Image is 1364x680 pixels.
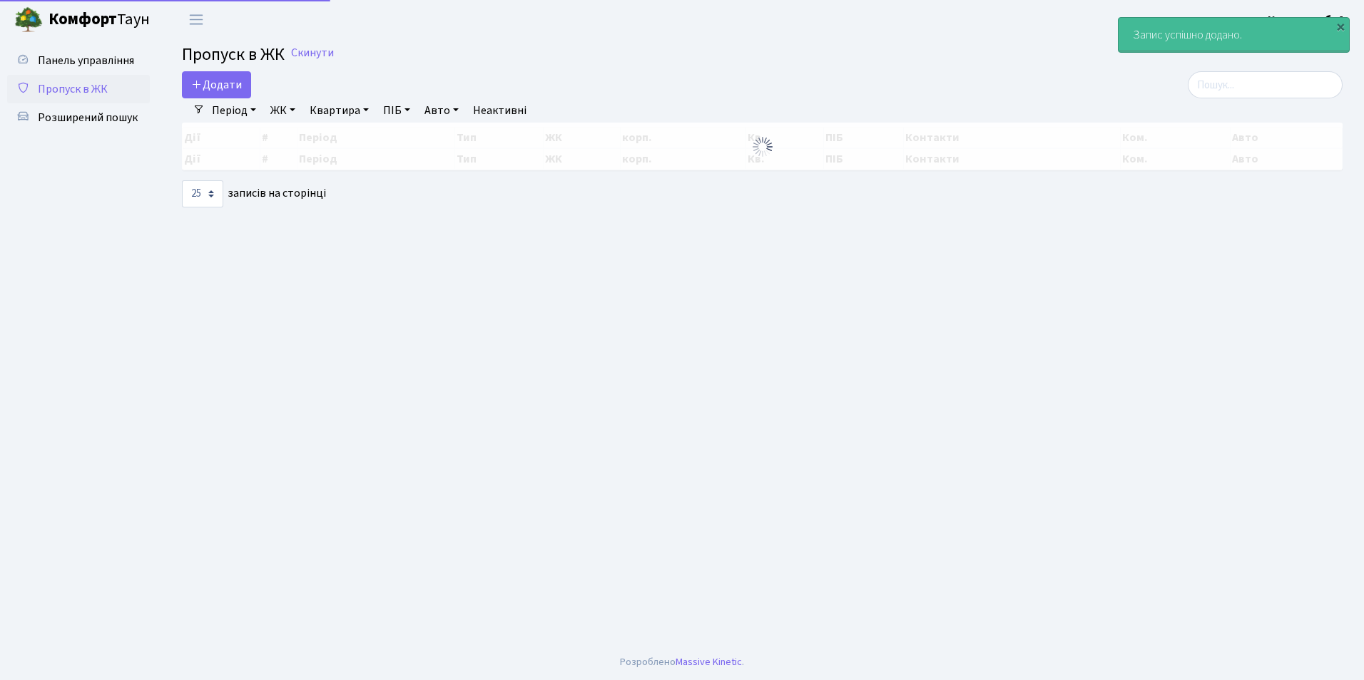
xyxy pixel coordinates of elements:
[1119,18,1349,52] div: Запис успішно додано.
[7,103,150,132] a: Розширений пошук
[182,180,326,207] label: записів на сторінці
[291,46,334,60] a: Скинути
[49,8,150,32] span: Таун
[1268,12,1347,28] b: Консьєрж б. 4.
[7,75,150,103] a: Пропуск в ЖК
[182,42,285,67] span: Пропуск в ЖК
[1268,11,1347,29] a: Консьєрж б. 4.
[467,98,532,123] a: Неактивні
[38,110,138,125] span: Розширений пошук
[377,98,416,123] a: ПІБ
[49,8,117,31] b: Комфорт
[182,180,223,207] select: записів на сторінці
[14,6,43,34] img: logo.png
[620,654,744,670] div: Розроблено .
[178,8,214,31] button: Переключити навігацію
[751,135,774,158] img: Обробка...
[419,98,464,123] a: Авто
[304,98,375,123] a: Квартира
[1333,19,1348,34] div: ×
[676,654,742,669] a: Massive Kinetic
[7,46,150,75] a: Панель управління
[38,81,108,97] span: Пропуск в ЖК
[191,77,242,93] span: Додати
[206,98,262,123] a: Період
[38,53,134,68] span: Панель управління
[182,71,251,98] a: Додати
[265,98,301,123] a: ЖК
[1188,71,1343,98] input: Пошук...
